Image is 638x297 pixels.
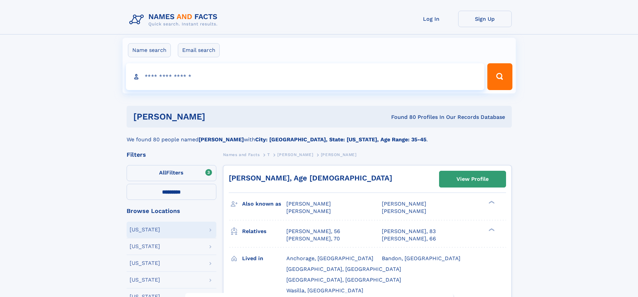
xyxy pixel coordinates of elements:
[487,200,495,205] div: ❯
[382,208,426,214] span: [PERSON_NAME]
[159,169,166,176] span: All
[127,11,223,29] img: Logo Names and Facts
[382,228,436,235] a: [PERSON_NAME], 83
[242,226,286,237] h3: Relatives
[127,128,512,144] div: We found 80 people named with .
[223,150,260,159] a: Names and Facts
[127,152,216,158] div: Filters
[242,253,286,264] h3: Lived in
[286,201,331,207] span: [PERSON_NAME]
[382,201,426,207] span: [PERSON_NAME]
[133,113,298,121] h1: [PERSON_NAME]
[127,165,216,181] label: Filters
[255,136,426,143] b: City: [GEOGRAPHIC_DATA], State: [US_STATE], Age Range: 35-45
[130,261,160,266] div: [US_STATE]
[286,255,373,262] span: Anchorage, [GEOGRAPHIC_DATA]
[286,266,401,272] span: [GEOGRAPHIC_DATA], [GEOGRAPHIC_DATA]
[229,174,392,182] a: [PERSON_NAME], Age [DEMOGRAPHIC_DATA]
[127,208,216,214] div: Browse Locations
[286,228,340,235] a: [PERSON_NAME], 56
[382,255,460,262] span: Bandon, [GEOGRAPHIC_DATA]
[199,136,244,143] b: [PERSON_NAME]
[277,150,313,159] a: [PERSON_NAME]
[286,277,401,283] span: [GEOGRAPHIC_DATA], [GEOGRAPHIC_DATA]
[439,171,506,187] a: View Profile
[286,208,331,214] span: [PERSON_NAME]
[130,244,160,249] div: [US_STATE]
[277,152,313,157] span: [PERSON_NAME]
[321,152,357,157] span: [PERSON_NAME]
[130,277,160,283] div: [US_STATE]
[405,11,458,27] a: Log In
[286,235,340,242] a: [PERSON_NAME], 70
[128,43,171,57] label: Name search
[286,287,363,294] span: Wasilla, [GEOGRAPHIC_DATA]
[298,114,505,121] div: Found 80 Profiles In Our Records Database
[487,63,512,90] button: Search Button
[178,43,220,57] label: Email search
[242,198,286,210] h3: Also known as
[126,63,485,90] input: search input
[456,171,489,187] div: View Profile
[130,227,160,232] div: [US_STATE]
[267,152,270,157] span: T
[487,227,495,232] div: ❯
[458,11,512,27] a: Sign Up
[382,235,436,242] a: [PERSON_NAME], 66
[267,150,270,159] a: T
